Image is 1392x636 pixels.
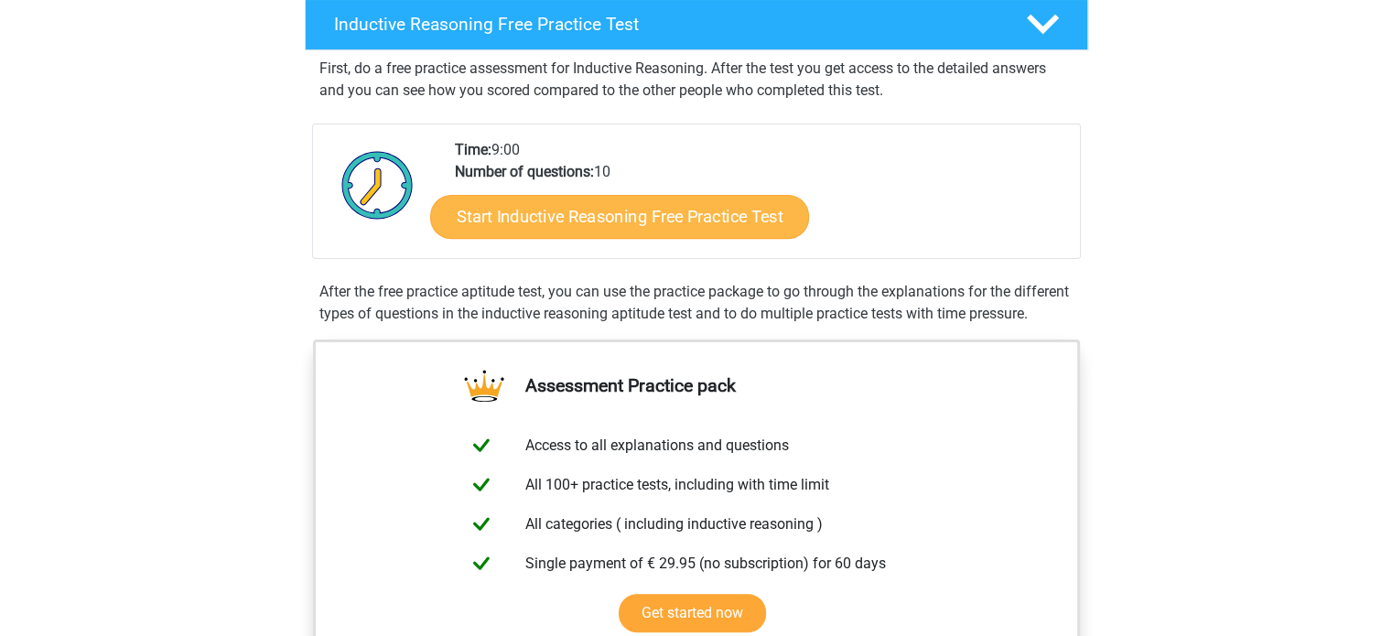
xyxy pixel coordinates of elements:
[455,163,594,180] b: Number of questions:
[619,594,766,632] a: Get started now
[334,14,997,35] h4: Inductive Reasoning Free Practice Test
[331,139,424,231] img: Clock
[441,139,1079,258] div: 9:00 10
[312,281,1081,325] div: After the free practice aptitude test, you can use the practice package to go through the explana...
[319,58,1074,102] p: First, do a free practice assessment for Inductive Reasoning. After the test you get access to th...
[430,194,809,238] a: Start Inductive Reasoning Free Practice Test
[455,141,491,158] b: Time:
